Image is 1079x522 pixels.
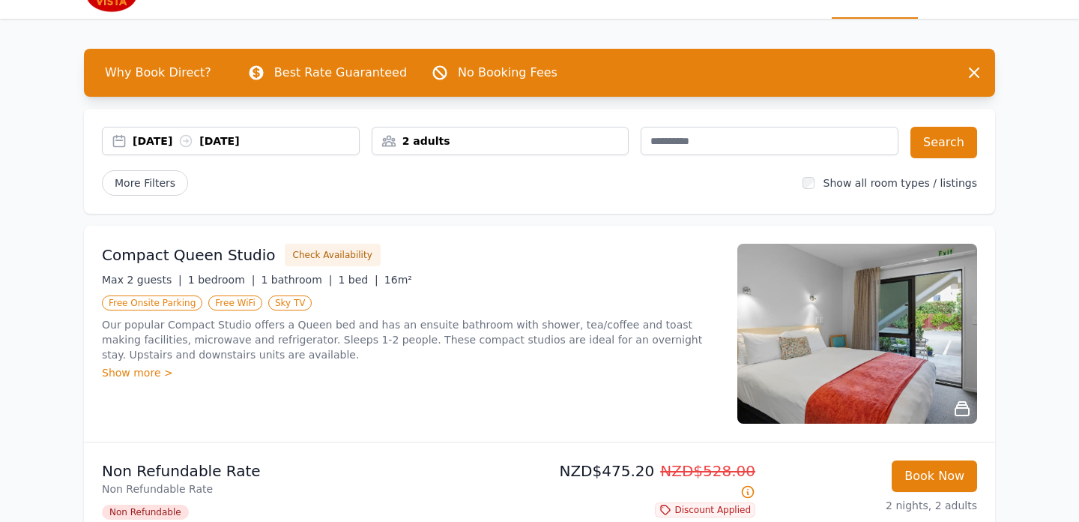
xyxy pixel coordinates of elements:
button: Book Now [892,460,977,492]
label: Show all room types / listings [823,177,977,189]
span: NZD$528.00 [660,462,755,480]
span: 1 bathroom | [261,274,332,286]
p: Non Refundable Rate [102,460,534,481]
h3: Compact Queen Studio [102,244,276,265]
p: Our popular Compact Studio offers a Queen bed and has an ensuite bathroom with shower, tea/coffee... [102,317,719,362]
p: 2 nights, 2 adults [767,498,977,513]
span: Max 2 guests | [102,274,182,286]
button: Check Availability [285,244,381,266]
span: Why Book Direct? [93,58,223,88]
span: Free WiFi [208,295,262,310]
span: Sky TV [268,295,312,310]
div: [DATE] [DATE] [133,133,359,148]
span: Discount Applied [655,502,755,517]
span: Free Onsite Parking [102,295,202,310]
p: Non Refundable Rate [102,481,534,496]
p: Best Rate Guaranteed [274,64,407,82]
span: More Filters [102,170,188,196]
span: Non Refundable [102,505,189,520]
div: 2 adults [372,133,629,148]
p: NZD$475.20 [545,460,755,502]
span: 1 bed | [338,274,378,286]
div: Show more > [102,365,719,380]
span: 16m² [384,274,412,286]
span: 1 bedroom | [188,274,256,286]
button: Search [910,127,977,158]
p: No Booking Fees [458,64,557,82]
